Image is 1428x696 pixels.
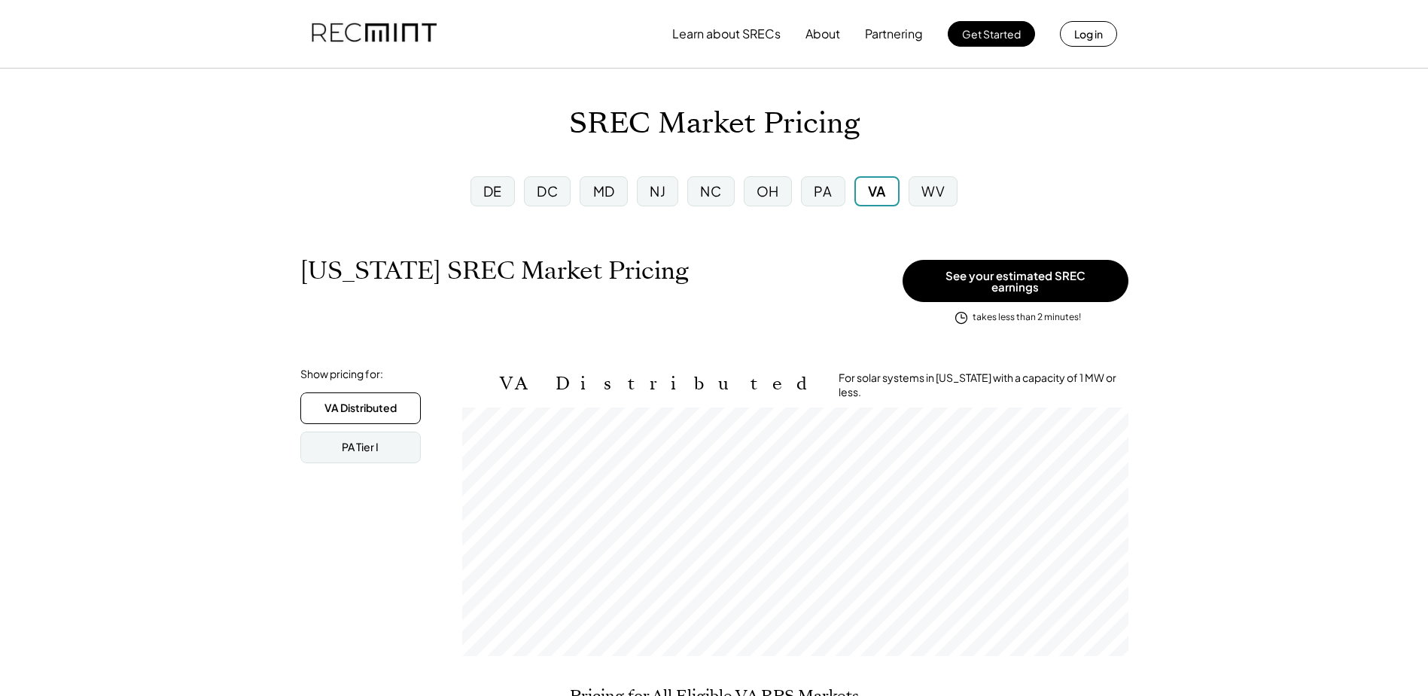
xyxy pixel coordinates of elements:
div: VA Distributed [324,401,397,416]
div: PA [814,182,832,200]
button: Partnering [865,19,923,49]
img: recmint-logotype%403x.png [312,8,437,60]
h1: [US_STATE] SREC Market Pricing [300,256,689,285]
div: PA Tier I [342,440,379,455]
div: DC [537,182,558,200]
div: VA [868,182,886,200]
div: NJ [650,182,665,200]
div: MD [593,182,615,200]
button: Get Started [948,21,1035,47]
button: See your estimated SREC earnings [903,260,1128,302]
div: OH [757,182,779,200]
div: Show pricing for: [300,367,383,382]
div: NC [700,182,721,200]
div: DE [483,182,502,200]
div: For solar systems in [US_STATE] with a capacity of 1 MW or less. [839,371,1128,400]
h2: VA Distributed [500,373,816,395]
button: Log in [1060,21,1117,47]
h1: SREC Market Pricing [569,106,860,142]
div: takes less than 2 minutes! [973,311,1081,324]
button: Learn about SRECs [672,19,781,49]
div: WV [921,182,945,200]
button: About [805,19,840,49]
